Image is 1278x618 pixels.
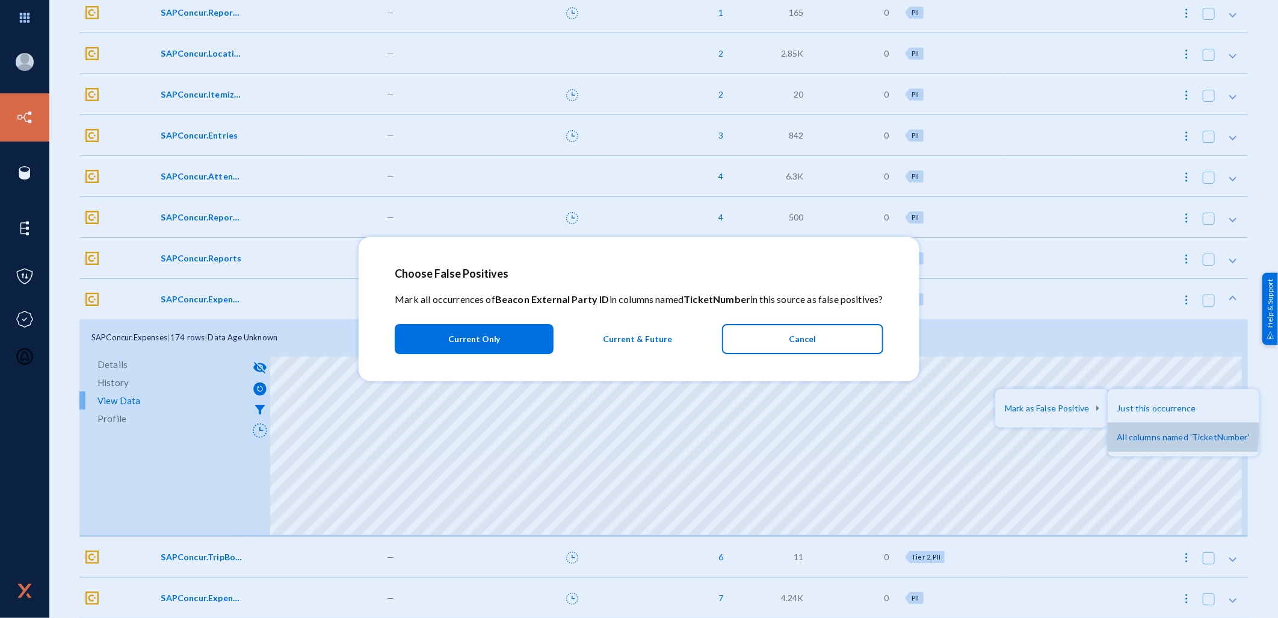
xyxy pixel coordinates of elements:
span: TicketNumber [684,293,750,305]
span: Cancel [789,329,816,349]
span: Current & Future [603,328,673,350]
p: Mark all occurrences of in columns named in this source as false positives? [395,292,883,307]
button: Cancel [722,324,883,354]
button: Current Only [395,324,554,354]
h2: Choose False Positives [395,267,883,280]
button: Current & Future [558,324,717,354]
span: Current Only [448,328,501,350]
span: Beacon External Party ID [495,293,610,305]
